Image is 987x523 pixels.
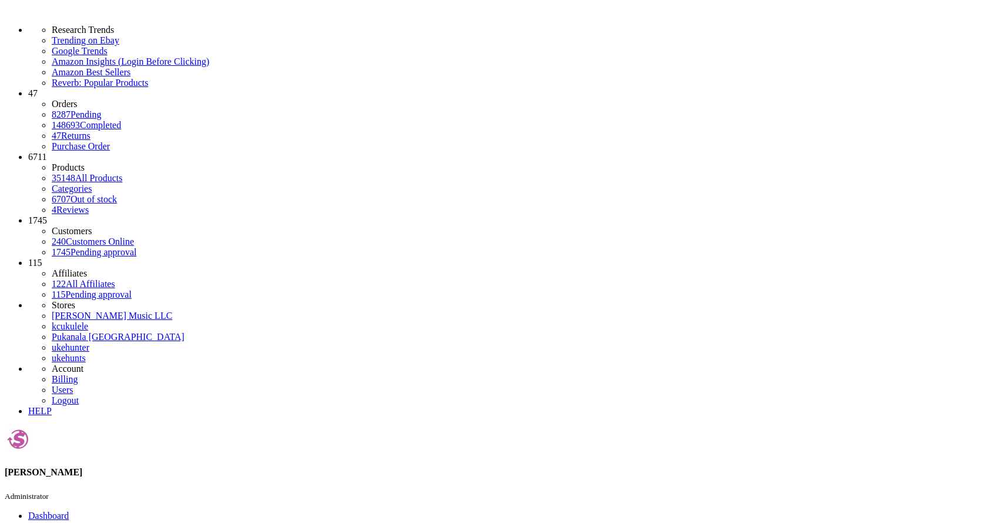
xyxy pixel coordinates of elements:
[52,364,982,374] li: Account
[52,247,136,257] a: 1745Pending approval
[52,46,982,56] a: Google Trends
[52,205,89,215] a: 4Reviews
[52,395,79,405] a: Logout
[52,342,89,352] a: ukehunter
[52,141,110,151] a: Purchase Order
[52,173,122,183] a: 35148All Products
[28,152,46,162] span: 6711
[52,35,982,46] a: Trending on Ebay
[52,78,982,88] a: Reverb: Popular Products
[52,236,66,246] span: 240
[52,56,982,67] a: Amazon Insights (Login Before Clicking)
[52,67,982,78] a: Amazon Best Sellers
[52,279,115,289] a: 122All Affiliates
[28,406,52,416] a: HELP
[52,109,982,120] a: 8287Pending
[52,131,90,141] a: 47Returns
[52,279,66,289] span: 122
[52,226,982,236] li: Customers
[52,353,86,363] a: ukehunts
[52,311,172,321] a: [PERSON_NAME] Music LLC
[5,426,31,452] img: Brandon Pearce
[52,385,73,395] a: Users
[52,109,70,119] span: 8287
[5,467,982,478] h4: [PERSON_NAME]
[52,194,70,204] span: 6707
[52,25,982,35] li: Research Trends
[28,258,42,268] span: 115
[28,88,38,98] span: 47
[52,194,117,204] a: 6707Out of stock
[52,99,982,109] li: Orders
[52,173,75,183] span: 35148
[52,289,132,299] a: 115Pending approval
[52,374,78,384] a: Billing
[52,184,92,194] a: Categories
[52,268,982,279] li: Affiliates
[52,300,982,311] li: Stores
[52,205,56,215] span: 4
[52,332,184,342] a: Pukanala [GEOGRAPHIC_DATA]
[52,321,88,331] a: kcukulele
[52,162,982,173] li: Products
[52,120,80,130] span: 148693
[5,492,49,501] small: Administrator
[52,120,121,130] a: 148693Completed
[28,215,47,225] span: 1745
[52,289,65,299] span: 115
[52,247,70,257] span: 1745
[52,236,134,246] a: 240Customers Online
[52,131,61,141] span: 47
[28,511,69,521] a: Dashboard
